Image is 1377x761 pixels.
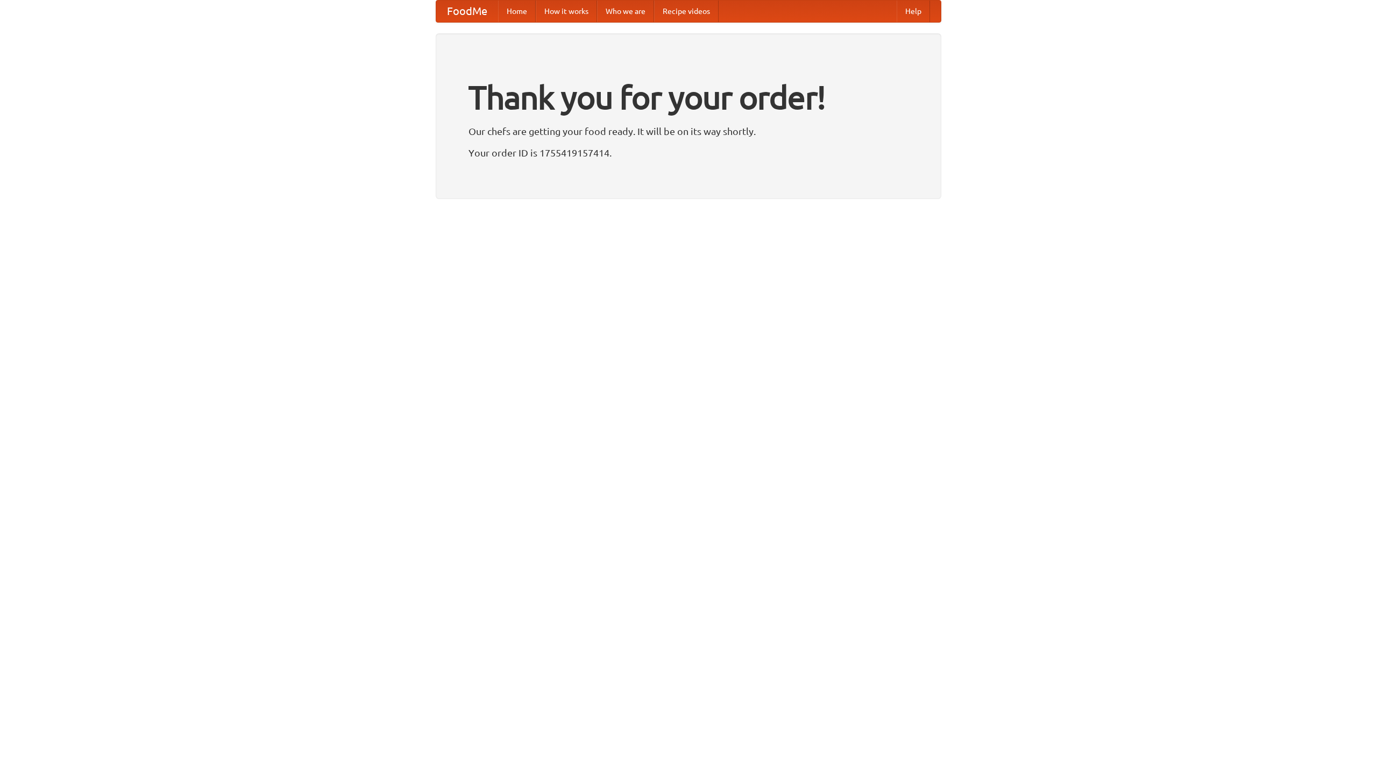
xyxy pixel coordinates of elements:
a: Help [897,1,930,22]
a: Who we are [597,1,654,22]
p: Your order ID is 1755419157414. [469,145,908,161]
p: Our chefs are getting your food ready. It will be on its way shortly. [469,123,908,139]
a: How it works [536,1,597,22]
h1: Thank you for your order! [469,72,908,123]
a: Home [498,1,536,22]
a: Recipe videos [654,1,719,22]
a: FoodMe [436,1,498,22]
